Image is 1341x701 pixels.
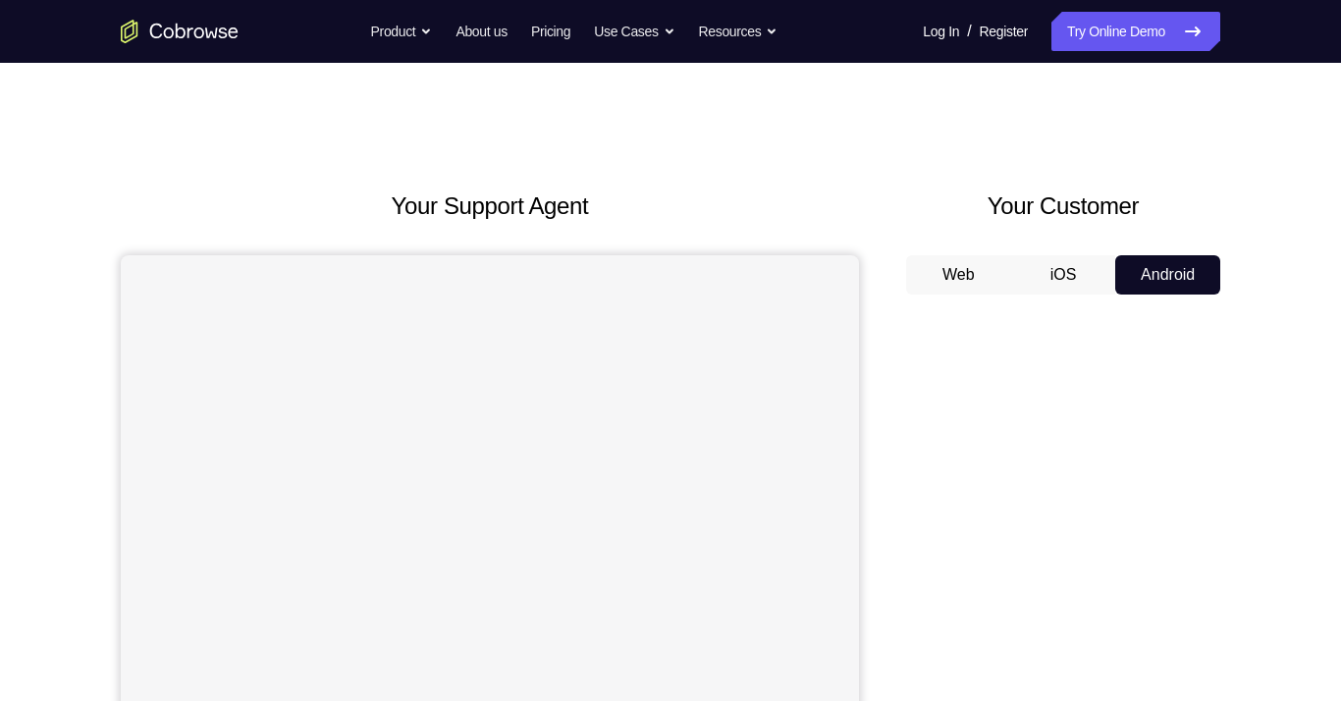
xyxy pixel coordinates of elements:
button: Web [906,255,1011,295]
h2: Your Support Agent [121,189,859,224]
a: Go to the home page [121,20,239,43]
a: Register [980,12,1028,51]
h2: Your Customer [906,189,1220,224]
a: About us [456,12,507,51]
a: Log In [923,12,959,51]
a: Try Online Demo [1051,12,1220,51]
button: iOS [1011,255,1116,295]
button: Resources [699,12,778,51]
a: Pricing [531,12,570,51]
button: Android [1115,255,1220,295]
span: / [967,20,971,43]
button: Use Cases [594,12,674,51]
button: Product [371,12,433,51]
